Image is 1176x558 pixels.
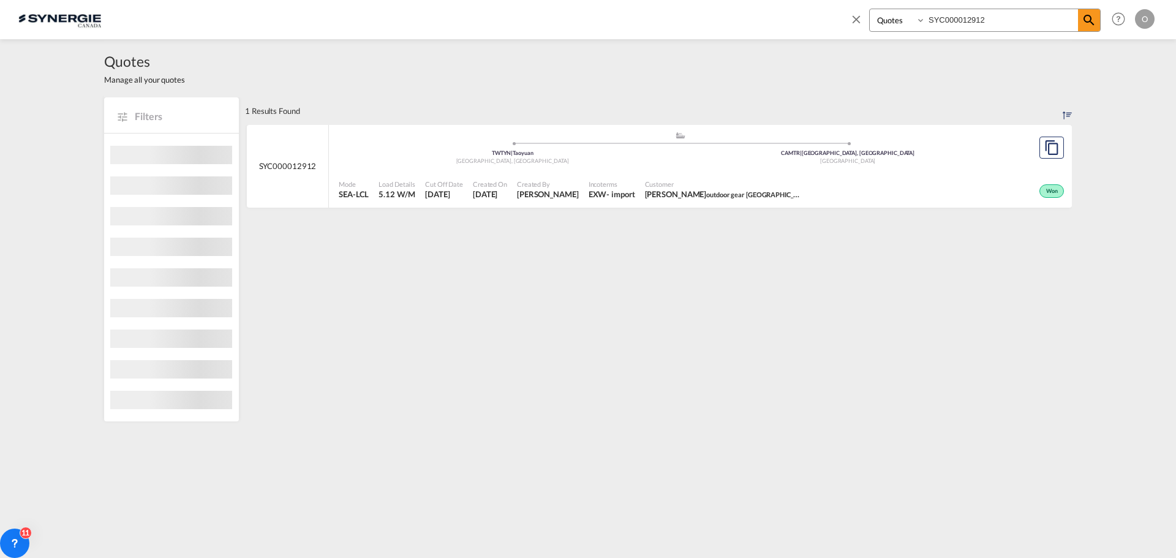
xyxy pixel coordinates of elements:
span: Pablo Gomez Saldarriaga [517,189,579,200]
div: O [1135,9,1155,29]
span: 5.12 W/M [379,189,415,199]
span: [GEOGRAPHIC_DATA] [820,157,875,164]
div: Won [1039,184,1064,198]
div: Sort by: Created On [1063,97,1072,124]
div: 1 Results Found [245,97,300,124]
span: CAMTR [GEOGRAPHIC_DATA], [GEOGRAPHIC_DATA] [781,149,914,156]
span: icon-close [850,9,869,38]
span: outdoor gear [GEOGRAPHIC_DATA] [706,189,812,199]
span: Filters [135,110,227,123]
span: Incoterms [589,179,635,189]
div: SYC000012912 assets/icons/custom/ship-fill.svgassets/icons/custom/roll-o-plane.svgOriginTaoyuan T... [247,125,1072,208]
span: Created By [517,179,579,189]
input: Enter Quotation Number [925,9,1078,31]
md-icon: assets/icons/custom/copyQuote.svg [1044,140,1059,155]
span: SEA-LCL [339,189,369,200]
span: Load Details [379,179,415,189]
span: [GEOGRAPHIC_DATA], [GEOGRAPHIC_DATA] [456,157,569,164]
span: Created On [473,179,507,189]
span: Manage all your quotes [104,74,185,85]
span: 3 Jul 2025 [425,189,463,200]
span: 3 Jul 2025 [473,189,507,200]
md-icon: icon-magnify [1082,13,1096,28]
div: EXW [589,189,607,200]
span: | [800,149,802,156]
span: MICHEL BERNIER outdoor gear canada [645,189,804,200]
md-icon: icon-close [850,12,863,26]
span: Help [1108,9,1129,29]
span: SYC000012912 [259,160,317,172]
button: Copy Quote [1039,137,1064,159]
span: Mode [339,179,369,189]
span: icon-magnify [1078,9,1100,31]
span: TWTYN Taoyuan [492,149,533,156]
span: | [511,149,513,156]
md-icon: assets/icons/custom/ship-fill.svg [673,132,688,138]
div: EXW import [589,189,635,200]
div: - import [606,189,635,200]
span: Cut Off Date [425,179,463,189]
div: Help [1108,9,1135,31]
span: Customer [645,179,804,189]
img: 1f56c880d42311ef80fc7dca854c8e59.png [18,6,101,33]
span: Quotes [104,51,185,71]
span: Won [1046,187,1061,196]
